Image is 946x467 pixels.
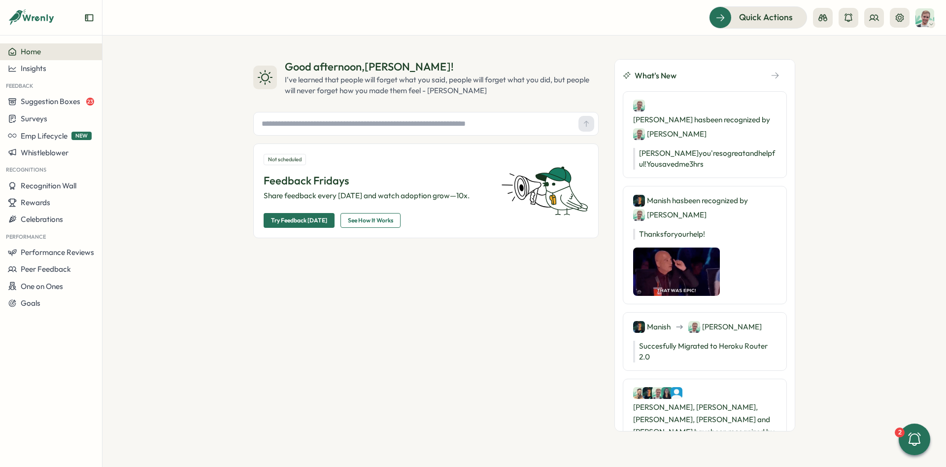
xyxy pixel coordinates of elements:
div: [PERSON_NAME] [633,209,707,221]
div: Not scheduled [264,154,306,165]
img: Manish Panwar [642,387,654,399]
span: Peer Feedback [21,264,71,274]
img: Matt Brooks [633,128,645,140]
span: Recognition Wall [21,181,76,190]
div: [PERSON_NAME] [688,321,762,333]
span: Whistleblower [21,148,68,157]
span: What's New [635,70,676,82]
p: Feedback Fridays [264,173,489,188]
div: [PERSON_NAME] [633,128,707,140]
div: Manish has been recognized by [633,194,777,221]
span: One on Ones [21,282,63,291]
span: Surveys [21,114,47,123]
img: Matt Brooks [633,100,645,111]
img: Manish Panwar [633,195,645,207]
div: 2 [895,428,905,437]
img: Matt Brooks [633,209,645,221]
span: Performance Reviews [21,248,94,257]
span: 23 [86,98,94,106]
img: Recognition Image [633,248,720,296]
p: Thanks for your help! [633,229,777,240]
img: Manish Panwar [633,321,645,333]
button: See How It Works [340,213,401,228]
div: Good afternoon , [PERSON_NAME] ! [285,59,599,74]
p: [PERSON_NAME] you're so great and helpful! You saved me 3 hrs [633,148,777,170]
span: Try Feedback [DATE] [271,214,327,227]
span: Home [21,47,41,56]
img: Shreya [661,387,673,399]
div: I've learned that people will forget what you said, people will forget what you did, but people w... [285,74,599,96]
img: Wrenly AI [671,387,682,399]
button: Quick Actions [709,6,807,28]
img: Matt Brooks [688,321,700,333]
span: Goals [21,298,40,308]
div: [PERSON_NAME] has been recognized by [633,100,777,140]
img: Ali Khan [633,387,645,399]
span: Rewards [21,198,50,207]
span: See How It Works [348,214,393,227]
button: Try Feedback [DATE] [264,213,335,228]
span: Quick Actions [739,11,793,24]
div: [PERSON_NAME], [PERSON_NAME], [PERSON_NAME], [PERSON_NAME] and [PERSON_NAME] have been recognized by [633,387,777,452]
button: 2 [899,424,930,455]
p: Share feedback every [DATE] and watch adoption grow—10x. [264,190,489,201]
span: Insights [21,64,46,73]
p: Succesfully Migrated to Heroku Router 2.0 [633,341,777,362]
img: Matt Brooks [652,387,664,399]
span: NEW [71,132,92,140]
button: Expand sidebar [84,13,94,23]
span: Emp Lifecycle [21,131,68,141]
span: Celebrations [21,215,63,224]
img: Matt Brooks [915,8,934,27]
div: Manish [633,321,671,333]
span: Suggestion Boxes [21,97,80,106]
